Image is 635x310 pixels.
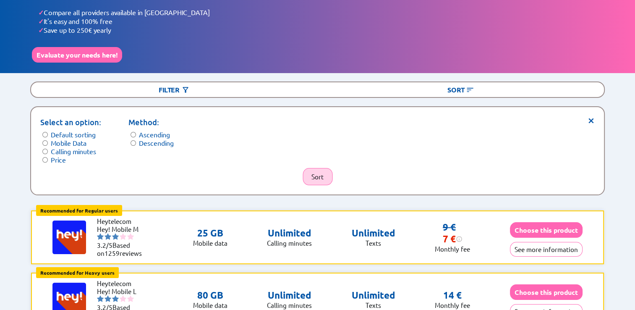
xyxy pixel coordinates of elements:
[38,26,44,34] span: ✓
[127,233,134,240] img: starnr5
[38,8,44,17] span: ✓
[105,249,120,257] span: 1259
[510,245,583,253] a: See more information
[352,239,395,247] p: Texts
[352,301,395,309] p: Texts
[456,236,463,242] img: information
[97,241,112,249] span: 3.2/5
[267,227,312,239] p: Unlimited
[97,295,104,302] img: starnr1
[466,86,474,94] img: Button open the sorting menu
[40,269,115,276] b: Recommended for Heavy users
[97,241,147,257] li: Based on reviews
[267,301,312,309] p: Calling minutes
[31,82,318,97] div: Filter
[97,287,147,295] li: Hey! Mobile L
[127,295,134,302] img: starnr5
[443,221,456,233] s: 9 €
[51,139,86,147] label: Mobile Data
[510,288,583,296] a: Choose this product
[588,116,595,123] span: ×
[128,116,174,128] p: Method:
[443,233,463,245] div: 7 €
[510,242,583,257] button: See more information
[97,279,147,287] li: Heytelecom
[40,207,118,214] b: Recommended for Regular users
[352,289,395,301] p: Unlimited
[303,168,332,185] button: Sort
[51,130,96,139] label: Default sorting
[443,289,462,301] p: 14 €
[193,301,227,309] p: Mobile data
[181,86,190,94] img: Button open the filtering menu
[120,233,126,240] img: starnr4
[120,295,126,302] img: starnr4
[97,225,147,233] li: Hey! Mobile M
[267,289,312,301] p: Unlimited
[38,26,604,34] li: Save up to 250€ yearly
[435,301,470,309] p: Monthly fee
[352,227,395,239] p: Unlimited
[510,226,583,234] a: Choose this product
[193,239,227,247] p: Mobile data
[193,227,227,239] p: 25 GB
[40,116,101,128] p: Select an option:
[105,233,111,240] img: starnr2
[112,233,119,240] img: starnr3
[52,221,86,254] img: Logo of Heytelecom
[51,155,66,164] label: Price
[97,233,104,240] img: starnr1
[38,17,44,26] span: ✓
[112,295,119,302] img: starnr3
[139,139,174,147] label: Descending
[318,82,604,97] div: Sort
[32,47,122,63] button: Evaluate your needs here!
[51,147,96,155] label: Calling minutes
[38,17,604,26] li: It's easy and 100% free
[97,217,147,225] li: Heytelecom
[193,289,227,301] p: 80 GB
[510,284,583,300] button: Choose this product
[267,239,312,247] p: Calling minutes
[510,222,583,238] button: Choose this product
[38,8,604,17] li: Compare all providers available in [GEOGRAPHIC_DATA]
[435,245,470,253] p: Monthly fee
[139,130,170,139] label: Ascending
[105,295,111,302] img: starnr2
